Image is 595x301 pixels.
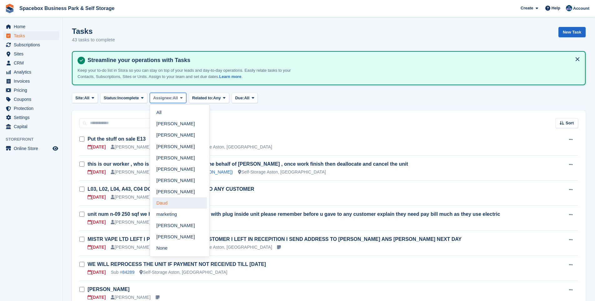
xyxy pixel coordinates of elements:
span: Related to: [192,95,213,101]
a: All [153,107,207,118]
span: Any [213,95,221,101]
span: Protection [14,104,51,113]
a: marketing [153,209,207,220]
a: Daud [153,197,207,209]
h4: Streamline your operations with Tasks [85,57,580,64]
a: menu [3,31,59,40]
span: Invoices [14,77,51,86]
a: menu [3,144,59,153]
img: Daud [566,5,572,11]
a: Preview store [52,145,59,152]
span: Settings [14,113,51,122]
button: Assignee: All [150,93,186,103]
span: Coupons [14,95,51,104]
div: [DATE] [88,169,106,175]
div: [PERSON_NAME] [111,219,150,226]
img: stora-icon-8386f47178a22dfd0bd8f6a31ec36ba5ce8667c1dd55bd0f319d3a0aa187defe.svg [5,4,14,13]
a: menu [3,68,59,76]
div: [DATE] [88,144,106,150]
a: [PERSON_NAME] [153,152,207,163]
a: Put the stuff on sale E13 [88,136,146,142]
a: [PERSON_NAME] [153,118,207,130]
span: Capital [14,122,51,131]
span: All [84,95,89,101]
span: Pricing [14,86,51,95]
a: menu [3,49,59,58]
a: unit num n-09 250 sqf we have electric meter install with plug inside unit please remember before... [88,211,500,217]
div: Self-Storage Aston, [GEOGRAPHIC_DATA] [139,269,227,276]
span: Analytics [14,68,51,76]
a: Spacebox Business Park & Self Storage [17,3,117,13]
span: Site: [75,95,84,101]
a: L03, L02, L04, A43, C04 DO NOT RENT THIS UNIT TO ANY CUSTOMER [88,186,254,192]
a: menu [3,59,59,67]
button: Related to: Any [189,93,229,103]
div: Self-Storage Aston, [GEOGRAPHIC_DATA] [184,144,272,150]
a: menu [3,77,59,86]
span: Create [521,5,533,11]
span: Help [552,5,560,11]
a: WE WILL REPROCESS THE UNIT IF PAYMENT NOT RECEIVED TILL [DATE] [88,262,266,267]
button: Site: All [72,93,98,103]
div: [PERSON_NAME] [111,144,150,150]
a: menu [3,113,59,122]
a: [PERSON_NAME] [153,130,207,141]
span: Account [573,5,589,12]
div: [DATE] [88,244,106,251]
div: Self-Storage Aston, [GEOGRAPHIC_DATA] [184,244,272,251]
span: Status: [104,95,118,101]
div: [PERSON_NAME] [111,294,150,301]
span: Tasks [14,31,51,40]
div: [PERSON_NAME] [111,194,150,200]
a: [PERSON_NAME] [153,220,207,231]
span: Due: [235,95,244,101]
a: this is our worker , who is doing building work on the behalf of [PERSON_NAME] , once work finish... [88,161,408,167]
a: [PERSON_NAME] [153,186,207,197]
a: menu [3,104,59,113]
div: [PERSON_NAME] [111,169,150,175]
div: [DATE] [88,219,106,226]
span: All [244,95,250,101]
h1: Tasks [72,27,115,35]
span: Subscriptions [14,40,51,49]
div: Sub # [111,269,134,276]
span: Storefront [6,136,62,143]
span: Sort [566,120,574,126]
span: Assignee: [153,95,173,101]
div: [DATE] [88,194,106,200]
span: Home [14,22,51,31]
button: Status: Incomplete [100,93,147,103]
a: New Task [558,27,586,37]
a: [PERSON_NAME] [88,287,129,292]
a: MISTR VAPE LTD LEFT I PARCEL TO SEND HIS CUSTOMER I LEFT IN RECEPITION I SEND ADDRESS TO [PERSON_... [88,236,461,242]
div: [PERSON_NAME] [111,244,150,251]
span: Online Store [14,144,51,153]
div: [DATE] [88,269,106,276]
a: menu [3,86,59,95]
a: [PERSON_NAME] [153,141,207,152]
span: Incomplete [118,95,139,101]
a: [PERSON_NAME] [153,175,207,186]
span: CRM [14,59,51,67]
a: Learn more [219,74,241,79]
button: Due: All [232,93,258,103]
p: Keep your to-do list in Stora so you can stay on top of your leads and day-to-day operations. Eas... [78,67,296,80]
a: menu [3,40,59,49]
span: All [173,95,178,101]
a: menu [3,22,59,31]
a: menu [3,95,59,104]
span: Sites [14,49,51,58]
p: 43 tasks to complete [72,36,115,44]
div: Self-Storage Aston, [GEOGRAPHIC_DATA] [238,169,326,175]
a: [PERSON_NAME] [153,163,207,175]
a: menu [3,122,59,131]
div: [DATE] [88,294,106,301]
a: None [153,243,207,254]
a: [PERSON_NAME] [153,231,207,243]
a: 84289 [122,270,134,275]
